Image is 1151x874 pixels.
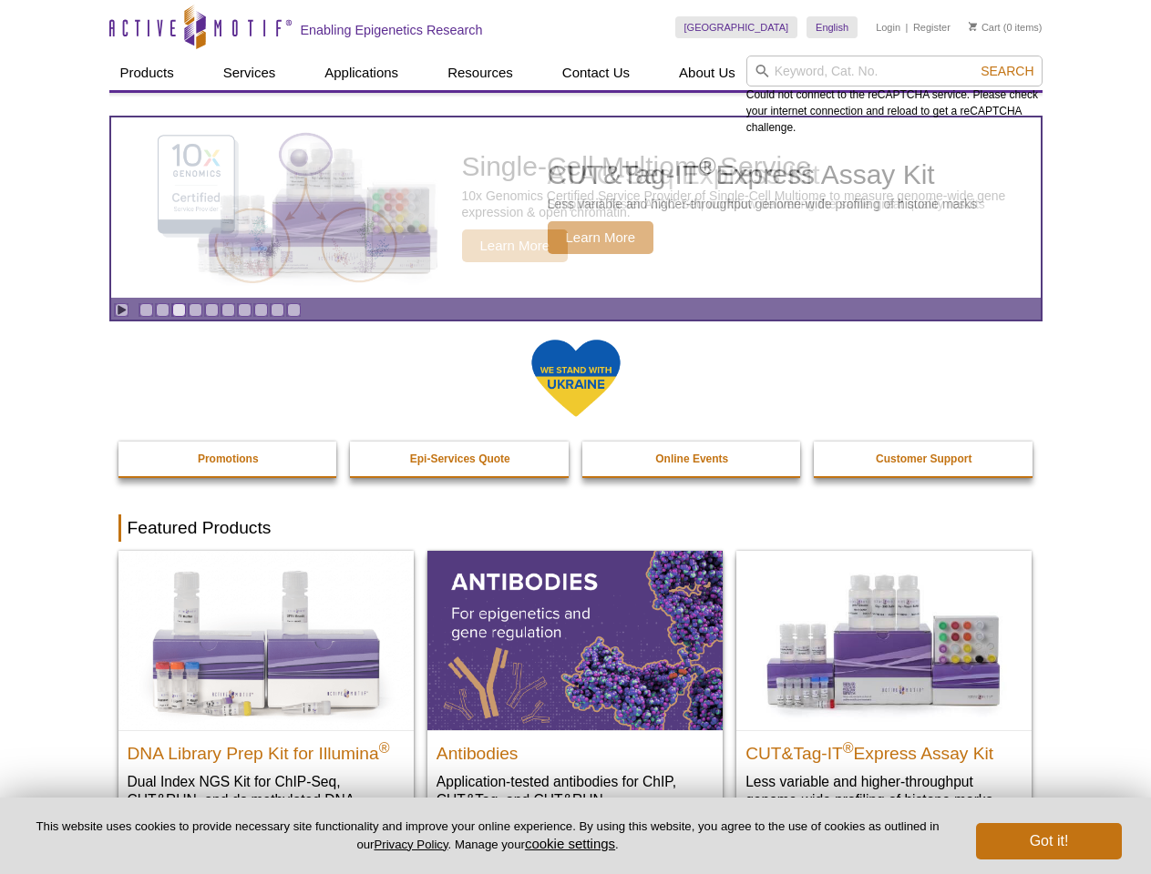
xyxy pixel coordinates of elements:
[582,442,803,476] a: Online Events
[118,442,339,476] a: Promotions
[843,739,854,755] sup: ®
[254,303,268,317] a: Go to slide 8
[172,303,186,317] a: Go to slide 3
[118,551,414,729] img: DNA Library Prep Kit for Illumina
[205,303,219,317] a: Go to slide 5
[655,452,728,465] strong: Online Events
[745,736,1023,763] h2: CUT&Tag-IT Express Assay Kit
[981,64,1033,78] span: Search
[313,56,409,90] a: Applications
[427,551,723,827] a: All Antibodies Antibodies Application-tested antibodies for ChIP, CUT&Tag, and CUT&RUN.
[675,16,798,38] a: [GEOGRAPHIC_DATA]
[118,514,1033,542] h2: Featured Products
[807,16,858,38] a: English
[374,838,447,851] a: Privacy Policy
[212,56,287,90] a: Services
[745,772,1023,809] p: Less variable and higher-throughput genome-wide profiling of histone marks​.
[271,303,284,317] a: Go to slide 9
[189,303,202,317] a: Go to slide 4
[139,303,153,317] a: Go to slide 1
[238,303,252,317] a: Go to slide 7
[876,452,971,465] strong: Customer Support
[109,56,185,90] a: Products
[410,452,510,465] strong: Epi-Services Quote
[976,823,1122,859] button: Got it!
[975,63,1039,79] button: Search
[906,16,909,38] li: |
[128,772,405,828] p: Dual Index NGS Kit for ChIP-Seq, CUT&RUN, and ds methylated DNA assays.
[969,16,1043,38] li: (0 items)
[198,452,259,465] strong: Promotions
[287,303,301,317] a: Go to slide 10
[128,736,405,763] h2: DNA Library Prep Kit for Illumina
[118,551,414,845] a: DNA Library Prep Kit for Illumina DNA Library Prep Kit for Illumina® Dual Index NGS Kit for ChIP-...
[437,56,524,90] a: Resources
[913,21,951,34] a: Register
[969,21,1001,34] a: Cart
[427,551,723,729] img: All Antibodies
[736,551,1032,827] a: CUT&Tag-IT® Express Assay Kit CUT&Tag-IT®Express Assay Kit Less variable and higher-throughput ge...
[115,303,128,317] a: Toggle autoplay
[668,56,746,90] a: About Us
[530,338,622,419] img: We Stand With Ukraine
[969,22,977,31] img: Your Cart
[746,56,1043,136] div: Could not connect to the reCAPTCHA service. Please check your internet connection and reload to g...
[221,303,235,317] a: Go to slide 6
[301,22,483,38] h2: Enabling Epigenetics Research
[746,56,1043,86] input: Keyword, Cat. No.
[814,442,1034,476] a: Customer Support
[350,442,570,476] a: Epi-Services Quote
[525,836,615,851] button: cookie settings
[551,56,641,90] a: Contact Us
[156,303,170,317] a: Go to slide 2
[379,739,390,755] sup: ®
[29,818,946,853] p: This website uses cookies to provide necessary site functionality and improve your online experie...
[736,551,1032,729] img: CUT&Tag-IT® Express Assay Kit
[437,736,714,763] h2: Antibodies
[876,21,900,34] a: Login
[437,772,714,809] p: Application-tested antibodies for ChIP, CUT&Tag, and CUT&RUN.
